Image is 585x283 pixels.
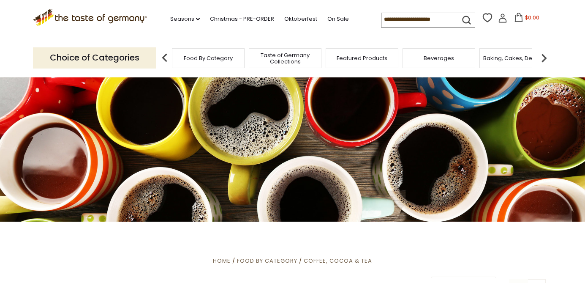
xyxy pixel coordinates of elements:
[525,14,539,21] span: $0.00
[237,257,297,265] a: Food By Category
[509,13,545,25] button: $0.00
[536,49,552,66] img: next arrow
[337,55,387,61] a: Featured Products
[483,55,549,61] a: Baking, Cakes, Desserts
[251,52,319,65] a: Taste of Germany Collections
[213,257,231,265] a: Home
[184,55,233,61] a: Food By Category
[156,49,173,66] img: previous arrow
[170,14,200,24] a: Seasons
[284,14,317,24] a: Oktoberfest
[327,14,349,24] a: On Sale
[304,257,372,265] a: Coffee, Cocoa & Tea
[424,55,454,61] a: Beverages
[210,14,274,24] a: Christmas - PRE-ORDER
[33,47,156,68] p: Choice of Categories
